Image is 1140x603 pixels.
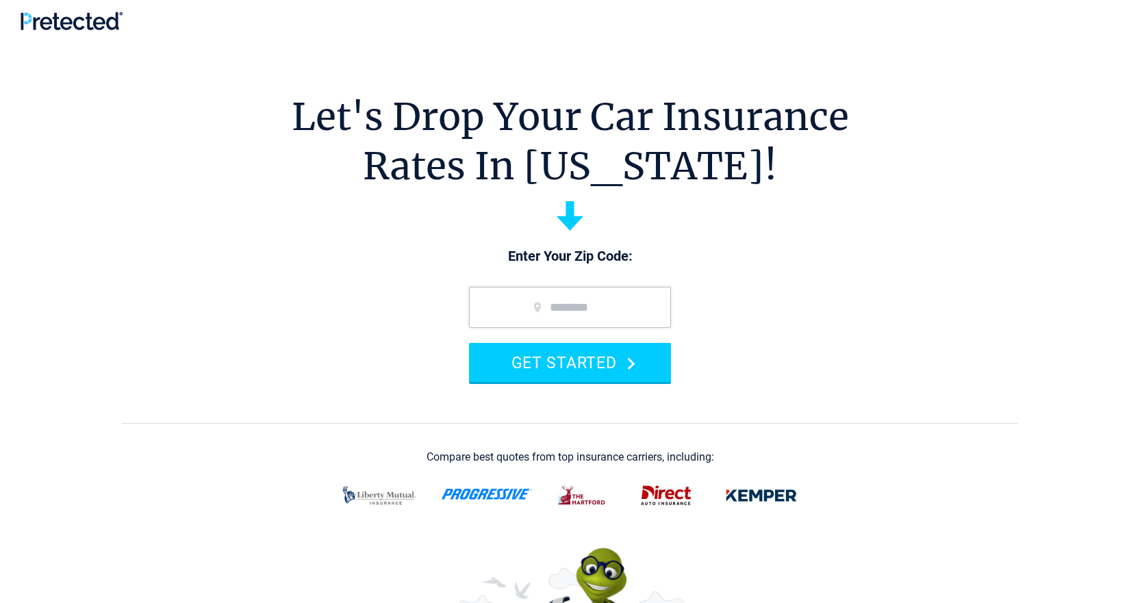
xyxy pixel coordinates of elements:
[469,287,671,328] input: zip code
[292,92,849,191] h1: Let's Drop Your Car Insurance Rates In [US_STATE]!
[334,478,425,513] img: liberty
[427,451,714,463] div: Compare best quotes from top insurance carriers, including:
[469,343,671,382] button: GET STARTED
[21,12,123,30] img: Pretected Logo
[549,478,616,513] img: thehartford
[455,247,685,266] p: Enter Your Zip Code:
[633,478,700,513] img: direct
[441,489,533,500] img: progressive
[716,478,807,513] img: kemper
